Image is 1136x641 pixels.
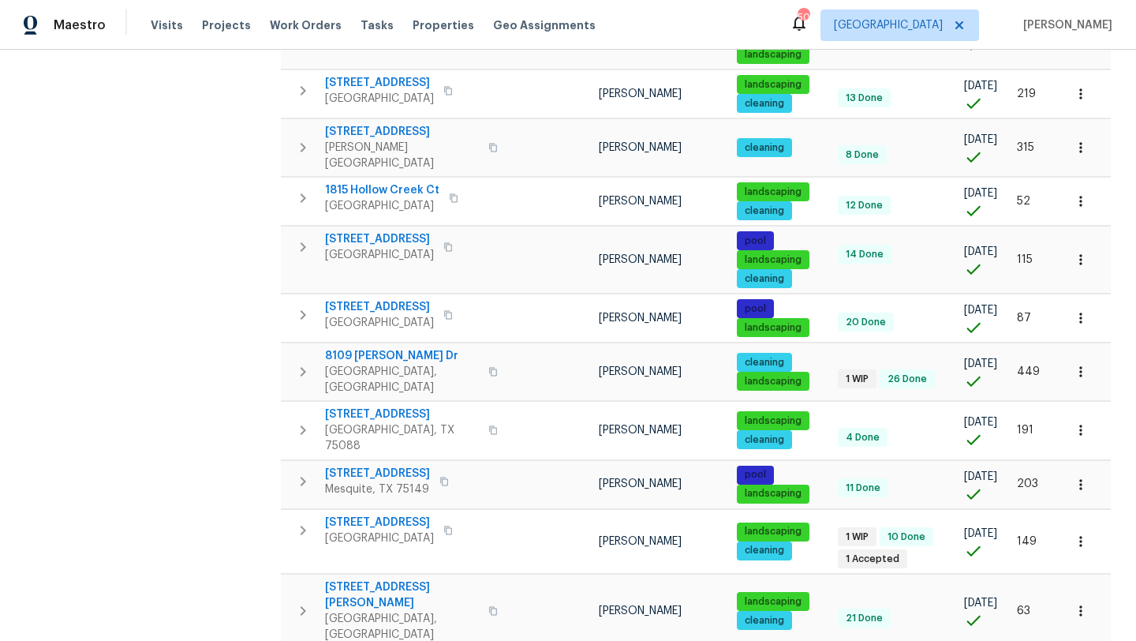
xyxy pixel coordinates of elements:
span: 10 Done [881,530,932,544]
span: cleaning [738,272,790,286]
span: [DATE] [964,305,997,316]
span: 315 [1017,142,1034,153]
span: [STREET_ADDRESS] [325,299,434,315]
span: [DATE] [964,134,997,145]
span: cleaning [738,614,790,628]
span: landscaping [738,375,808,388]
span: 8 Done [839,148,885,162]
span: 4 Done [839,431,886,444]
span: landscaping [738,186,808,199]
span: 219 [1017,88,1036,99]
span: [PERSON_NAME] [599,254,682,265]
span: 12 Done [839,199,889,212]
span: [PERSON_NAME] [1017,17,1112,33]
span: [DATE] [964,358,997,369]
span: 13 Done [839,92,889,105]
span: cleaning [738,204,790,218]
span: [STREET_ADDRESS][PERSON_NAME] [325,579,479,611]
span: [DATE] [964,81,997,92]
span: Tasks [361,20,394,31]
span: 21 Done [839,612,889,625]
span: [STREET_ADDRESS] [325,466,430,482]
span: Visits [151,17,183,33]
span: [GEOGRAPHIC_DATA] [325,198,439,214]
span: [GEOGRAPHIC_DATA] [325,91,434,107]
span: landscaping [738,78,808,92]
span: [DATE] [964,598,997,609]
div: 50 [798,9,809,25]
span: Maestro [54,17,106,33]
span: cleaning [738,433,790,447]
span: [DATE] [964,417,997,428]
span: [STREET_ADDRESS] [325,515,434,530]
span: [DATE] [964,528,997,539]
span: 14 Done [839,248,890,261]
span: pool [738,468,772,482]
span: 449 [1017,366,1040,377]
span: Mesquite, TX 75149 [325,482,430,497]
span: pool [738,302,772,316]
span: 63 [1017,605,1030,617]
span: landscaping [738,253,808,267]
span: landscaping [738,321,808,335]
span: Properties [413,17,474,33]
span: 191 [1017,425,1033,436]
span: [PERSON_NAME] [599,196,682,207]
span: 26 Done [881,373,933,386]
span: [GEOGRAPHIC_DATA], [GEOGRAPHIC_DATA] [325,364,479,395]
span: [STREET_ADDRESS] [325,407,479,422]
span: 52 [1017,196,1030,207]
span: [GEOGRAPHIC_DATA] [325,315,434,331]
span: Geo Assignments [493,17,596,33]
span: landscaping [738,414,808,428]
span: [STREET_ADDRESS] [325,75,434,91]
span: 8109 [PERSON_NAME] Dr [325,348,479,364]
span: 1 WIP [839,530,875,544]
span: [STREET_ADDRESS] [325,231,434,247]
span: 1815 Hollow Creek Ct [325,182,439,198]
span: 11 Done [839,482,887,495]
span: 203 [1017,478,1038,489]
span: [PERSON_NAME] [599,366,682,377]
span: [DATE] [964,246,997,257]
span: cleaning [738,97,790,111]
span: landscaping [738,487,808,500]
span: [PERSON_NAME] [599,605,682,617]
span: [PERSON_NAME][GEOGRAPHIC_DATA] [325,140,479,171]
span: 1 WIP [839,373,875,386]
span: 149 [1017,536,1037,547]
span: 115 [1017,254,1033,265]
span: Projects [202,17,251,33]
span: [GEOGRAPHIC_DATA] [834,17,943,33]
span: [GEOGRAPHIC_DATA] [325,530,434,546]
span: pool [738,234,772,248]
span: [GEOGRAPHIC_DATA] [325,247,434,263]
span: [PERSON_NAME] [599,478,682,489]
span: [DATE] [964,188,997,199]
span: cleaning [738,356,790,369]
span: [PERSON_NAME] [599,425,682,436]
span: landscaping [738,48,808,62]
span: [PERSON_NAME] [599,88,682,99]
span: landscaping [738,525,808,538]
span: 87 [1017,313,1031,324]
span: [PERSON_NAME] [599,142,682,153]
span: [GEOGRAPHIC_DATA], TX 75088 [325,422,479,454]
span: [DATE] [964,471,997,482]
span: 1 Accepted [839,553,906,566]
span: cleaning [738,141,790,155]
span: [PERSON_NAME] [599,313,682,324]
span: [PERSON_NAME] [599,536,682,547]
span: [STREET_ADDRESS] [325,124,479,140]
span: Work Orders [270,17,342,33]
span: 20 Done [839,316,892,329]
span: cleaning [738,544,790,557]
span: landscaping [738,595,808,609]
